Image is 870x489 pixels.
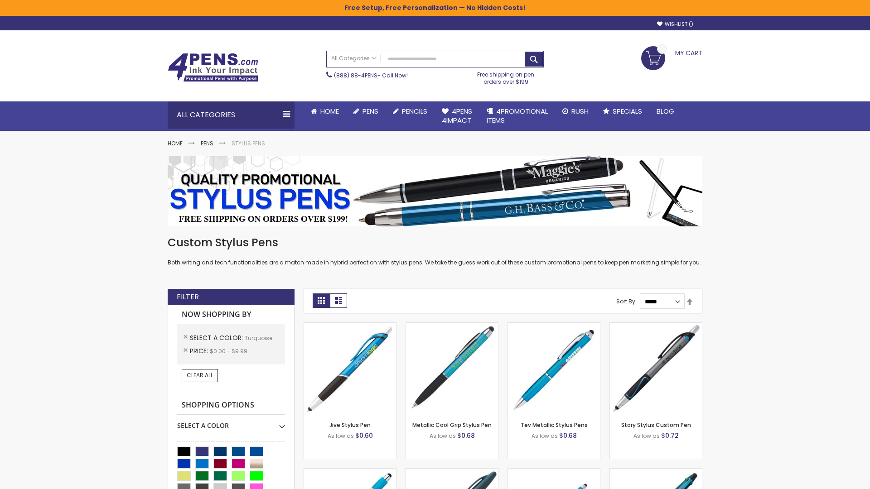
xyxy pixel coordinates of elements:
[430,432,456,440] span: As low as
[442,106,472,125] span: 4Pens 4impact
[334,72,408,79] span: - Call Now!
[649,101,681,121] a: Blog
[304,323,396,415] img: Jive Stylus Pen-Turquoise
[168,235,702,267] div: Both writing and tech functionalities are a match made in hybrid perfection with stylus pens. We ...
[532,432,558,440] span: As low as
[555,101,596,121] a: Rush
[168,139,183,147] a: Home
[245,334,272,342] span: Turquoise
[210,347,247,355] span: $0.00 - $9.99
[596,101,649,121] a: Specials
[657,21,693,28] a: Wishlist
[521,421,588,429] a: Tev Metallic Stylus Pens
[479,101,555,131] a: 4PROMOTIONALITEMS
[508,322,600,330] a: Tev Metallic Stylus Pens-Turquoise
[362,106,378,116] span: Pens
[559,431,577,440] span: $0.68
[304,322,396,330] a: Jive Stylus Pen-Turquoise
[468,67,544,86] div: Free shipping on pen orders over $199
[187,371,213,379] span: Clear All
[190,333,245,342] span: Select A Color
[571,106,589,116] span: Rush
[402,106,427,116] span: Pencils
[177,415,285,430] div: Select A Color
[201,139,213,147] a: Pens
[613,106,642,116] span: Specials
[334,72,377,79] a: (888) 88-4PENS
[621,421,691,429] a: Story Stylus Custom Pen
[232,139,265,147] strong: Stylus Pens
[313,293,330,308] strong: Grid
[610,322,702,330] a: Story Stylus Custom Pen-Turquoise
[168,53,258,82] img: 4Pens Custom Pens and Promotional Products
[177,292,199,302] strong: Filter
[406,468,498,476] a: Twist Highlighter-Pen Stylus Combo-Turquoise
[320,106,339,116] span: Home
[457,431,475,440] span: $0.68
[406,323,498,415] img: Metallic Cool Grip Stylus Pen-Blue - Turquoise
[508,323,600,415] img: Tev Metallic Stylus Pens-Turquoise
[386,101,435,121] a: Pencils
[616,297,635,305] label: Sort By
[633,432,660,440] span: As low as
[182,369,218,382] a: Clear All
[304,468,396,476] a: Pearl Element Stylus Pens-Turquoise
[331,55,377,62] span: All Categories
[412,421,492,429] a: Metallic Cool Grip Stylus Pen
[487,106,548,125] span: 4PROMOTIONAL ITEMS
[168,235,702,250] h1: Custom Stylus Pens
[168,156,702,226] img: Stylus Pens
[168,101,295,129] div: All Categories
[657,106,674,116] span: Blog
[329,421,371,429] a: Jive Stylus Pen
[304,101,346,121] a: Home
[327,51,381,66] a: All Categories
[355,431,373,440] span: $0.60
[406,322,498,330] a: Metallic Cool Grip Stylus Pen-Blue - Turquoise
[346,101,386,121] a: Pens
[177,305,285,324] strong: Now Shopping by
[435,101,479,131] a: 4Pens4impact
[610,323,702,415] img: Story Stylus Custom Pen-Turquoise
[190,346,210,355] span: Price
[328,432,354,440] span: As low as
[508,468,600,476] a: Cyber Stylus 0.7mm Fine Point Gel Grip Pen-Turquoise
[610,468,702,476] a: Orbitor 4 Color Assorted Ink Metallic Stylus Pens-Turquoise
[661,431,679,440] span: $0.72
[177,396,285,415] strong: Shopping Options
